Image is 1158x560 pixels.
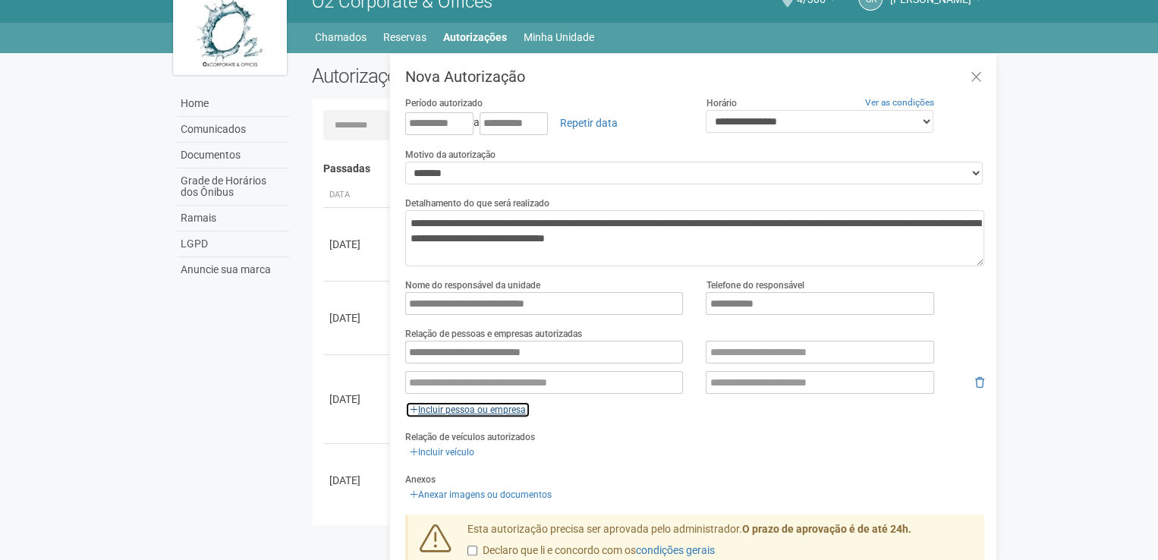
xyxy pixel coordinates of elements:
div: a [405,110,684,136]
a: Repetir data [550,110,628,136]
a: condições gerais [636,544,715,556]
div: [DATE] [329,473,385,488]
strong: O prazo de aprovação é de até 24h. [742,523,911,535]
label: Anexos [405,473,436,486]
label: Período autorizado [405,96,483,110]
a: Reservas [383,27,426,48]
a: Ramais [177,206,289,231]
a: Chamados [315,27,367,48]
label: Nome do responsável da unidade [405,278,540,292]
label: Detalhamento do que será realizado [405,197,549,210]
div: [DATE] [329,392,385,407]
input: Declaro que li e concordo com oscondições gerais [467,546,477,555]
a: Anuncie sua marca [177,257,289,282]
i: Remover [975,377,984,388]
label: Relação de pessoas e empresas autorizadas [405,327,582,341]
label: Telefone do responsável [706,278,804,292]
a: Incluir veículo [405,444,479,461]
label: Motivo da autorização [405,148,496,162]
a: Minha Unidade [524,27,594,48]
h4: Passadas [323,163,974,175]
a: Incluir pessoa ou empresa [405,401,530,418]
label: Relação de veículos autorizados [405,430,535,444]
label: Horário [706,96,736,110]
a: LGPD [177,231,289,257]
a: Grade de Horários dos Ônibus [177,168,289,206]
h2: Autorizações [312,64,637,87]
th: Data [323,183,392,208]
a: Ver as condições [865,97,934,108]
label: Declaro que li e concordo com os [467,543,715,558]
a: Documentos [177,143,289,168]
div: [DATE] [329,237,385,252]
a: Home [177,91,289,117]
h3: Nova Autorização [405,69,984,84]
a: Autorizações [443,27,507,48]
div: [DATE] [329,310,385,326]
a: Comunicados [177,117,289,143]
a: Anexar imagens ou documentos [405,486,556,503]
